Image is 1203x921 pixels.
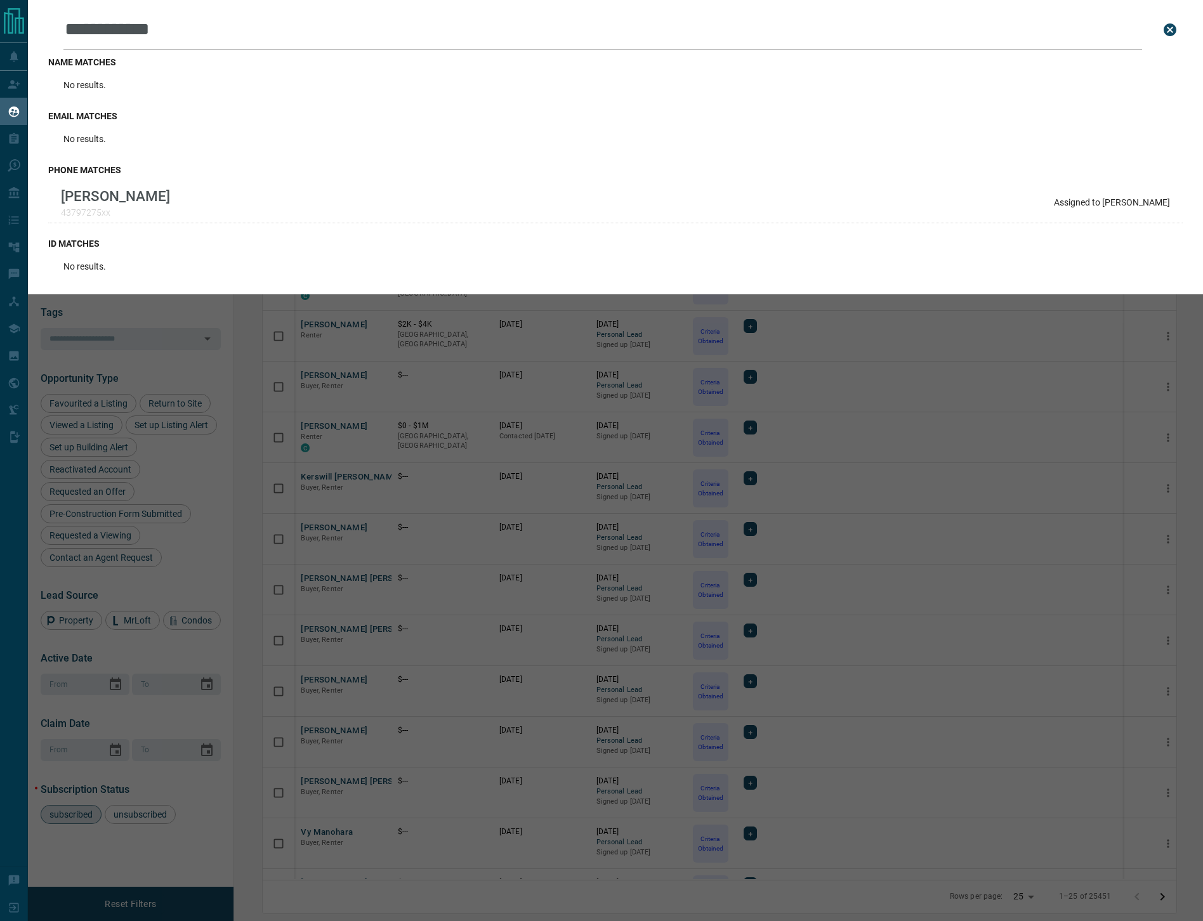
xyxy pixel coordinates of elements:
[63,261,106,271] p: No results.
[48,111,1183,121] h3: email matches
[48,238,1183,249] h3: id matches
[63,80,106,90] p: No results.
[61,188,170,204] p: [PERSON_NAME]
[48,57,1183,67] h3: name matches
[63,134,106,144] p: No results.
[1054,197,1170,207] p: Assigned to [PERSON_NAME]
[1157,17,1183,42] button: close search bar
[48,165,1183,175] h3: phone matches
[61,207,170,218] p: 43797275xx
